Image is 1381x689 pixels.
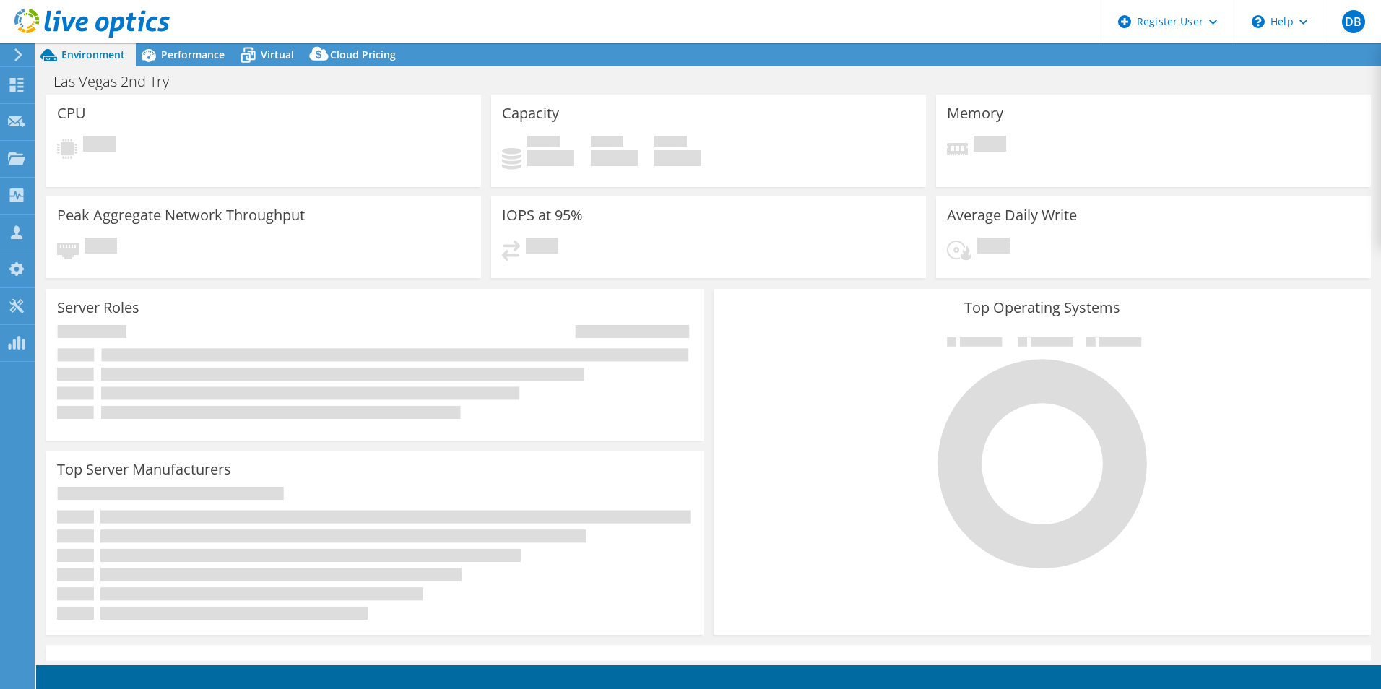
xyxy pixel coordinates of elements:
[261,48,294,61] span: Virtual
[591,150,638,166] h4: 0 GiB
[977,238,1010,257] span: Pending
[1342,10,1365,33] span: DB
[83,136,116,155] span: Pending
[526,238,558,257] span: Pending
[654,150,701,166] h4: 0 GiB
[527,136,560,150] span: Used
[61,48,125,61] span: Environment
[161,48,225,61] span: Performance
[57,207,305,223] h3: Peak Aggregate Network Throughput
[527,150,574,166] h4: 0 GiB
[1252,15,1265,28] svg: \n
[47,74,191,90] h1: Las Vegas 2nd Try
[947,105,1003,121] h3: Memory
[57,300,139,316] h3: Server Roles
[974,136,1006,155] span: Pending
[57,461,231,477] h3: Top Server Manufacturers
[724,300,1360,316] h3: Top Operating Systems
[502,105,559,121] h3: Capacity
[654,136,687,150] span: Total
[947,207,1077,223] h3: Average Daily Write
[57,105,86,121] h3: CPU
[502,207,583,223] h3: IOPS at 95%
[330,48,396,61] span: Cloud Pricing
[85,238,117,257] span: Pending
[591,136,623,150] span: Free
